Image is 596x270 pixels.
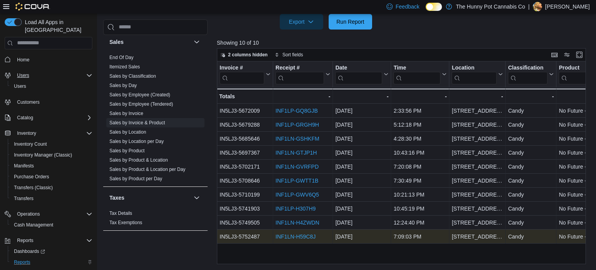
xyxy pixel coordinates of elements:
div: [DATE] [335,106,388,115]
div: Sales [103,53,208,186]
div: Time [393,64,440,71]
div: 7:20:08 PM [393,162,447,171]
span: Cash Management [11,220,92,230]
div: Candy [508,218,554,227]
span: Run Report [336,18,364,26]
span: Tax Exemptions [109,219,142,226]
div: Classification [508,64,547,84]
div: - [393,92,447,101]
p: Showing 10 of 10 [217,39,590,47]
a: Inventory Manager (Classic) [11,150,75,160]
span: Dashboards [14,248,45,254]
span: Sort fields [282,52,303,58]
button: Reports [14,236,36,245]
span: Users [14,71,92,80]
a: Customers [14,98,43,107]
div: IN5LJ3-5672009 [220,106,270,115]
span: Sales by Location [109,129,146,135]
div: Candy [508,134,554,143]
div: Invoice # [220,64,264,84]
div: IN5LJ3-5697367 [220,148,270,157]
div: Totals [219,92,270,101]
div: IN5LJ3-5752487 [220,232,270,241]
p: [PERSON_NAME] [545,2,590,11]
a: INF1LP-GRGH9H [275,122,319,128]
span: Reports [14,259,30,265]
div: IN5LJ3-5741903 [220,204,270,213]
div: [STREET_ADDRESS] [452,120,503,129]
a: Sales by Location per Day [109,139,164,144]
span: Home [14,55,92,64]
div: 2:33:56 PM [393,106,447,115]
div: IN5LJ3-5749505 [220,218,270,227]
button: Users [14,71,32,80]
span: Transfers [11,194,92,203]
span: Sales by Invoice & Product [109,120,165,126]
a: Sales by Product per Day [109,176,162,181]
div: [STREET_ADDRESS] [452,218,503,227]
button: Inventory Manager (Classic) [8,150,95,160]
a: Sales by Invoice [109,111,143,116]
span: Inventory Manager (Classic) [11,150,92,160]
a: INF1LN-H4ZWDN [275,219,319,226]
div: Location [452,64,497,71]
span: Sales by Invoice [109,110,143,117]
div: [DATE] [335,190,388,199]
span: Operations [17,211,40,217]
div: [DATE] [335,120,388,129]
a: INF1LP-GQ8GJB [275,108,318,114]
img: Cova [16,3,50,10]
span: Load All Apps in [GEOGRAPHIC_DATA] [22,18,92,34]
div: [STREET_ADDRESS] [452,134,503,143]
button: Reports [2,235,95,246]
div: [STREET_ADDRESS] [452,176,503,185]
div: Receipt # [275,64,324,71]
div: Receipt # URL [275,64,324,84]
p: The Hunny Pot Cannabis Co [456,2,525,11]
button: Transfers (Classic) [8,182,95,193]
div: Candy [508,204,554,213]
div: 4:28:30 PM [393,134,447,143]
a: Sales by Classification [109,73,156,79]
div: 7:30:49 PM [393,176,447,185]
div: [STREET_ADDRESS] [452,148,503,157]
span: Sales by Location per Day [109,138,164,145]
button: Home [2,54,95,65]
button: Purchase Orders [8,171,95,182]
div: [STREET_ADDRESS] [452,232,503,241]
div: IN5LJ3-5702171 [220,162,270,171]
button: Sort fields [272,50,306,59]
div: Candy [508,120,554,129]
button: Receipt # [275,64,330,84]
a: Dashboards [8,246,95,257]
a: Sales by Employee (Created) [109,92,170,98]
span: Catalog [14,113,92,122]
span: Reports [17,237,33,244]
span: Feedback [396,3,419,10]
div: Classification [508,64,547,71]
div: - [452,92,503,101]
span: Users [17,72,29,78]
div: Location [452,64,497,84]
a: INF1LP-H307H9 [275,206,316,212]
div: 7:09:03 PM [393,232,447,241]
div: - [508,92,554,101]
div: [DATE] [335,162,388,171]
span: Operations [14,209,92,219]
div: IN5LJ3-5708646 [220,176,270,185]
div: IN5LJ3-5710199 [220,190,270,199]
div: Invoice # [220,64,264,71]
h3: Taxes [109,194,125,202]
button: Time [393,64,447,84]
span: Sales by Employee (Tendered) [109,101,173,107]
div: Candy [508,232,554,241]
a: Users [11,82,29,91]
span: End Of Day [109,54,133,61]
a: INF1LP-GWTT1B [275,178,318,184]
span: Home [17,57,29,63]
button: Catalog [2,112,95,123]
button: Users [8,81,95,92]
span: Users [14,83,26,89]
button: Inventory [2,128,95,139]
a: Reports [11,258,33,267]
